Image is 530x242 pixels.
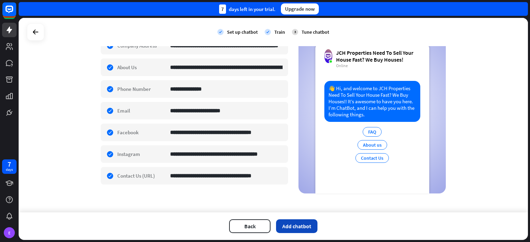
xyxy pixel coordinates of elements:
[281,3,319,14] div: Upgrade now
[265,29,271,35] i: check
[292,29,298,35] div: 3
[229,219,271,233] button: Back
[355,153,389,163] div: Contact Us
[336,63,420,69] div: Online
[219,4,226,14] div: 7
[324,81,420,122] div: 👋 Hi, and welcome to JCH Properties Need To Sell Your House Fast? We Buy Houses!! It’s awesome to...
[336,49,420,63] div: JCH Properties Need To Sell Your House Fast? We Buy Houses!
[2,159,17,174] a: 7 days
[6,167,13,172] div: days
[217,29,224,35] i: check
[302,29,329,35] div: Tune chatbot
[363,127,382,137] div: FAQ
[219,4,275,14] div: days left in your trial.
[6,3,26,23] button: Open LiveChat chat widget
[4,227,15,238] div: E
[274,29,285,35] div: Train
[357,140,387,150] div: About us
[276,219,317,233] button: Add chatbot
[8,161,11,167] div: 7
[227,29,258,35] div: Set up chatbot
